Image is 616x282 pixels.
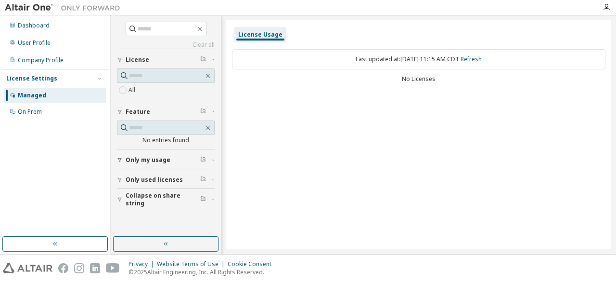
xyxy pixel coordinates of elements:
[128,84,137,96] label: All
[200,176,206,184] span: Clear filter
[18,92,46,99] div: Managed
[90,263,100,273] img: linkedin.svg
[126,176,183,184] span: Only used licenses
[200,196,206,203] span: Clear filter
[126,156,170,164] span: Only my usage
[6,75,57,82] div: License Settings
[126,108,150,116] span: Feature
[18,56,64,64] div: Company Profile
[232,49,605,69] div: Last updated at: [DATE] 11:15 AM CDT
[126,56,149,64] span: License
[117,149,215,171] button: Only my usage
[238,31,282,39] div: License Usage
[5,3,125,13] img: Altair One
[200,156,206,164] span: Clear filter
[232,75,605,83] div: No Licenses
[461,55,482,63] a: Refresh
[58,263,68,273] img: facebook.svg
[18,22,50,29] div: Dashboard
[74,263,84,273] img: instagram.svg
[106,263,120,273] img: youtube.svg
[18,108,42,116] div: On Prem
[126,192,200,207] span: Collapse on share string
[128,268,277,276] p: © 2025 Altair Engineering, Inc. All Rights Reserved.
[117,189,215,210] button: Collapse on share string
[117,49,215,70] button: License
[200,56,206,64] span: Clear filter
[3,263,52,273] img: altair_logo.svg
[18,39,51,47] div: User Profile
[117,136,215,144] div: No entries found
[200,108,206,116] span: Clear filter
[228,260,277,268] div: Cookie Consent
[117,101,215,122] button: Feature
[117,41,215,49] a: Clear all
[157,260,228,268] div: Website Terms of Use
[128,260,157,268] div: Privacy
[117,169,215,190] button: Only used licenses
